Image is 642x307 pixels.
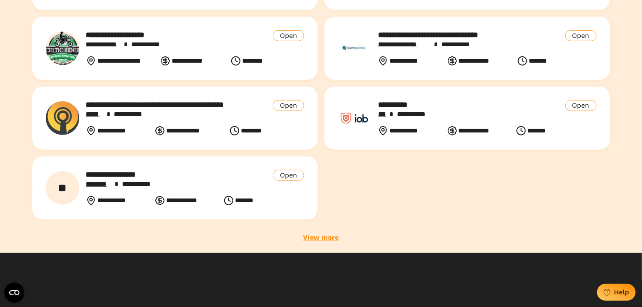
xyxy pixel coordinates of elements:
[273,30,304,41] div: Open
[597,284,636,301] button: Help
[565,100,597,111] div: Open
[55,183,70,193] div: Bowsy Employer
[565,30,597,41] div: Open
[303,233,339,242] a: View more
[614,288,629,296] div: Help
[273,170,304,181] div: Open
[273,100,304,111] div: Open
[4,283,24,303] button: Open CMP widget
